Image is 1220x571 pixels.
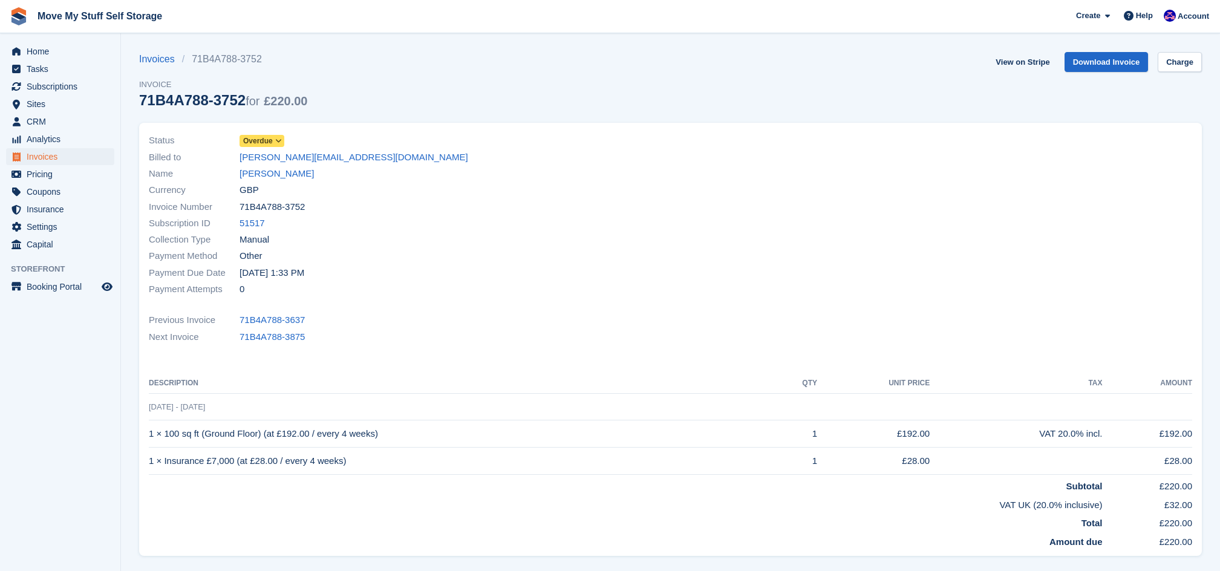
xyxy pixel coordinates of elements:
span: Pricing [27,166,99,183]
th: Tax [930,374,1102,393]
span: CRM [27,113,99,130]
span: Home [27,43,99,60]
a: menu [6,183,114,200]
time: 2025-08-01 12:33:33 UTC [240,266,304,280]
th: Description [149,374,776,393]
span: Invoice [139,79,307,91]
img: stora-icon-8386f47178a22dfd0bd8f6a31ec36ba5ce8667c1dd55bd0f319d3a0aa187defe.svg [10,7,28,25]
span: for [246,94,259,108]
span: Previous Invoice [149,313,240,327]
span: Coupons [27,183,99,200]
span: GBP [240,183,259,197]
a: menu [6,78,114,95]
a: 71B4A788-3875 [240,330,305,344]
strong: Amount due [1049,537,1103,547]
th: Unit Price [817,374,930,393]
span: Name [149,167,240,181]
td: £220.00 [1103,530,1193,549]
span: 71B4A788-3752 [240,200,305,214]
span: £220.00 [264,94,307,108]
span: Subscription ID [149,217,240,230]
td: £220.00 [1103,512,1193,530]
span: Analytics [27,131,99,148]
td: £32.00 [1103,494,1193,512]
a: 71B4A788-3637 [240,313,305,327]
td: 1 × 100 sq ft (Ground Floor) (at £192.00 / every 4 weeks) [149,420,776,448]
span: Invoice Number [149,200,240,214]
th: Amount [1103,374,1193,393]
a: menu [6,148,114,165]
a: menu [6,60,114,77]
a: menu [6,113,114,130]
a: [PERSON_NAME][EMAIL_ADDRESS][DOMAIN_NAME] [240,151,468,165]
span: Sites [27,96,99,113]
div: 71B4A788-3752 [139,92,307,108]
span: [DATE] - [DATE] [149,402,205,411]
a: 51517 [240,217,265,230]
td: £192.00 [817,420,930,448]
span: Capital [27,236,99,253]
strong: Total [1081,518,1103,528]
a: [PERSON_NAME] [240,167,314,181]
td: £28.00 [817,448,930,475]
a: Download Invoice [1065,52,1149,72]
span: Booking Portal [27,278,99,295]
span: Invoices [27,148,99,165]
a: View on Stripe [991,52,1054,72]
a: Charge [1158,52,1202,72]
a: Move My Stuff Self Storage [33,6,167,26]
div: VAT 20.0% incl. [930,427,1102,441]
th: QTY [776,374,817,393]
a: menu [6,236,114,253]
span: Billed to [149,151,240,165]
td: 1 × Insurance £7,000 (at £28.00 / every 4 weeks) [149,448,776,475]
span: Manual [240,233,269,247]
span: Collection Type [149,233,240,247]
img: Jade Whetnall [1164,10,1176,22]
a: Preview store [100,279,114,294]
a: Invoices [139,52,182,67]
span: Insurance [27,201,99,218]
td: £220.00 [1103,475,1193,494]
a: menu [6,218,114,235]
td: 1 [776,448,817,475]
span: Other [240,249,263,263]
span: Tasks [27,60,99,77]
a: menu [6,201,114,218]
a: menu [6,278,114,295]
td: £192.00 [1103,420,1193,448]
span: 0 [240,282,244,296]
span: Payment Method [149,249,240,263]
span: Storefront [11,263,120,275]
td: £28.00 [1103,448,1193,475]
span: Account [1178,10,1209,22]
a: menu [6,43,114,60]
span: Subscriptions [27,78,99,95]
a: menu [6,131,114,148]
a: Overdue [240,134,284,148]
td: VAT UK (20.0% inclusive) [149,494,1103,512]
a: menu [6,166,114,183]
span: Overdue [243,135,273,146]
a: menu [6,96,114,113]
span: Settings [27,218,99,235]
span: Status [149,134,240,148]
strong: Subtotal [1066,481,1103,491]
span: Create [1076,10,1100,22]
nav: breadcrumbs [139,52,307,67]
span: Payment Attempts [149,282,240,296]
span: Help [1136,10,1153,22]
span: Payment Due Date [149,266,240,280]
span: Currency [149,183,240,197]
span: Next Invoice [149,330,240,344]
td: 1 [776,420,817,448]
